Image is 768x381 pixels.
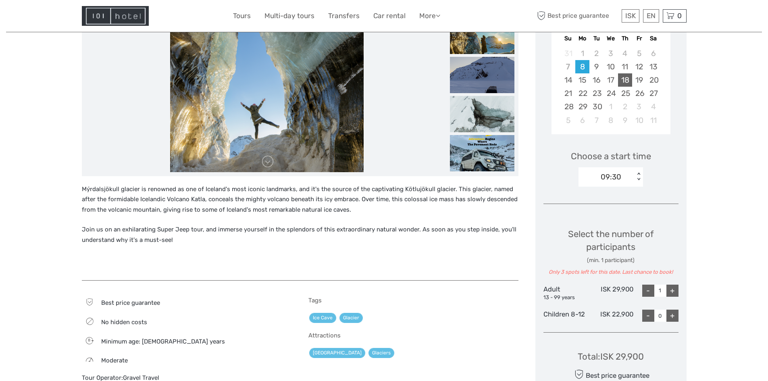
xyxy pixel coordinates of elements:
[571,150,651,162] span: Choose a start time
[589,60,604,73] div: Choose Tuesday, September 9th, 2025
[450,135,514,171] img: 3fea181356c64523a061de2eca7b4af1_slider_thumbnail.png
[309,348,365,358] a: [GEOGRAPHIC_DATA]
[93,12,102,22] button: Open LiveChat chat widget
[589,100,604,113] div: Choose Tuesday, September 30th, 2025
[82,184,518,215] p: Mýrdalsjökull glacier is renowned as one of Iceland's most iconic landmarks, and it's the source ...
[543,228,679,276] div: Select the number of participants
[632,87,646,100] div: Choose Friday, September 26th, 2025
[575,33,589,44] div: Mo
[561,87,575,100] div: Choose Sunday, September 21st, 2025
[604,73,618,87] div: Choose Wednesday, September 17th, 2025
[646,100,660,113] div: Choose Saturday, October 4th, 2025
[646,73,660,87] div: Choose Saturday, September 20th, 2025
[450,57,514,93] img: e41187ff98284d618ea46becb996bc08_slider_thumbnail.png
[589,73,604,87] div: Choose Tuesday, September 16th, 2025
[101,299,160,306] span: Best price guarantee
[11,14,91,21] p: We're away right now. Please check back later!
[450,96,514,132] img: 9abaf70601cd489fac58506c0ce6c493_slider_thumbnail.png
[588,285,633,302] div: ISK 29,900
[575,87,589,100] div: Choose Monday, September 22nd, 2025
[604,87,618,100] div: Choose Wednesday, September 24th, 2025
[666,285,679,297] div: +
[578,350,644,363] div: Total : ISK 29,900
[618,87,632,100] div: Choose Thursday, September 25th, 2025
[575,60,589,73] div: Choose Monday, September 8th, 2025
[589,47,604,60] div: Not available Tuesday, September 2nd, 2025
[82,225,518,245] p: Join us on an exhilarating Super Jeep tour, and immerse yourself in the splendors of this extraor...
[264,10,314,22] a: Multi-day tours
[543,285,589,302] div: Adult
[535,9,620,23] span: Best price guarantee
[101,338,225,345] span: Minimum age: [DEMOGRAPHIC_DATA] years
[642,310,654,322] div: -
[632,114,646,127] div: Choose Friday, October 10th, 2025
[575,47,589,60] div: Not available Monday, September 1st, 2025
[666,310,679,322] div: +
[575,114,589,127] div: Choose Monday, October 6th, 2025
[328,10,360,22] a: Transfers
[642,285,654,297] div: -
[309,313,336,323] a: Ice Cave
[543,310,589,322] div: Children 8-12
[101,319,147,326] span: No hidden costs
[554,47,668,127] div: month 2025-09
[646,60,660,73] div: Choose Saturday, September 13th, 2025
[618,47,632,60] div: Not available Thursday, September 4th, 2025
[601,172,621,182] div: 09:30
[646,87,660,100] div: Choose Saturday, September 27th, 2025
[308,332,518,339] h5: Attractions
[588,310,633,322] div: ISK 22,900
[646,33,660,44] div: Sa
[589,114,604,127] div: Choose Tuesday, October 7th, 2025
[632,47,646,60] div: Not available Friday, September 5th, 2025
[308,297,518,304] h5: Tags
[646,114,660,127] div: Choose Saturday, October 11th, 2025
[543,294,589,302] div: 13 - 99 years
[618,114,632,127] div: Choose Thursday, October 9th, 2025
[575,100,589,113] div: Choose Monday, September 29th, 2025
[83,337,95,343] span: 8
[368,348,394,358] a: Glaciers
[632,60,646,73] div: Choose Friday, September 12th, 2025
[635,173,642,181] div: < >
[604,60,618,73] div: Choose Wednesday, September 10th, 2025
[604,114,618,127] div: Choose Wednesday, October 8th, 2025
[373,10,406,22] a: Car rental
[101,357,128,364] span: Moderate
[589,33,604,44] div: Tu
[82,6,149,26] img: Hotel Information
[646,47,660,60] div: Not available Saturday, September 6th, 2025
[604,33,618,44] div: We
[543,256,679,264] div: (min. 1 participant)
[625,12,636,20] span: ISK
[676,12,683,20] span: 0
[632,73,646,87] div: Choose Friday, September 19th, 2025
[561,47,575,60] div: Not available Sunday, August 31st, 2025
[233,10,251,22] a: Tours
[561,33,575,44] div: Su
[643,9,659,23] div: EN
[618,60,632,73] div: Choose Thursday, September 11th, 2025
[561,100,575,113] div: Choose Sunday, September 28th, 2025
[561,114,575,127] div: Choose Sunday, October 5th, 2025
[543,269,679,276] div: Only 3 spots left for this date. Last chance to book!
[575,73,589,87] div: Choose Monday, September 15th, 2025
[618,73,632,87] div: Choose Thursday, September 18th, 2025
[419,10,440,22] a: More
[339,313,363,323] a: Glacier
[618,33,632,44] div: Th
[632,100,646,113] div: Choose Friday, October 3rd, 2025
[604,100,618,113] div: Choose Wednesday, October 1st, 2025
[618,100,632,113] div: Choose Thursday, October 2nd, 2025
[604,47,618,60] div: Not available Wednesday, September 3rd, 2025
[561,60,575,73] div: Not available Sunday, September 7th, 2025
[632,33,646,44] div: Fr
[561,73,575,87] div: Choose Sunday, September 14th, 2025
[450,18,514,54] img: 0c6ce967c64949fd997171b40c36144b_slider_thumbnail.png
[589,87,604,100] div: Choose Tuesday, September 23rd, 2025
